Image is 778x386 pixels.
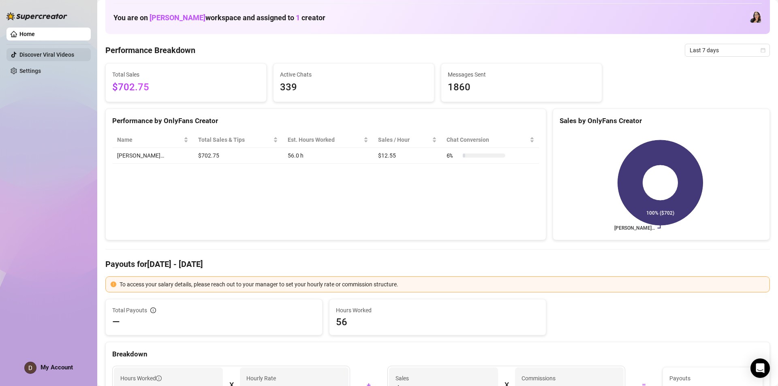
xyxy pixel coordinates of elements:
[117,135,182,144] span: Name
[280,80,427,95] span: 339
[336,306,539,315] span: Hours Worked
[120,280,765,289] div: To access your salary details, please reach out to your manager to set your hourly rate or commis...
[193,132,283,148] th: Total Sales & Tips
[761,48,765,53] span: calendar
[19,68,41,74] a: Settings
[448,80,595,95] span: 1860
[336,316,539,328] span: 56
[112,349,763,360] div: Breakdown
[105,258,770,270] h4: Payouts for [DATE] - [DATE]
[448,70,595,79] span: Messages Sent
[193,148,283,164] td: $702.75
[378,135,430,144] span: Sales / Hour
[296,13,300,22] span: 1
[442,132,539,148] th: Chat Conversion
[198,135,271,144] span: Total Sales & Tips
[19,51,74,58] a: Discover Viral Videos
[150,307,156,313] span: info-circle
[112,132,193,148] th: Name
[280,70,427,79] span: Active Chats
[750,11,761,23] img: Sami
[6,12,67,20] img: logo-BBDzfeDw.svg
[447,151,460,160] span: 6 %
[112,115,539,126] div: Performance by OnlyFans Creator
[373,132,442,148] th: Sales / Hour
[112,80,260,95] span: $702.75
[156,375,162,381] span: info-circle
[112,316,120,328] span: —
[113,13,325,22] h1: You are on workspace and assigned to creator
[120,374,162,383] span: Hours Worked
[112,148,193,164] td: [PERSON_NAME]…
[112,70,260,79] span: Total Sales
[669,374,756,383] span: Payouts
[560,115,763,126] div: Sales by OnlyFans Creator
[150,13,205,22] span: [PERSON_NAME]
[288,135,362,144] div: Est. Hours Worked
[105,45,195,56] h4: Performance Breakdown
[750,358,770,378] div: Open Intercom Messenger
[283,148,373,164] td: 56.0 h
[246,374,276,383] article: Hourly Rate
[614,225,655,231] text: [PERSON_NAME]…
[111,282,116,287] span: exclamation-circle
[112,306,147,315] span: Total Payouts
[395,374,492,383] span: Sales
[373,148,442,164] td: $12.55
[25,362,36,373] img: ACg8ocKNnzoBHUYwmxgQVodI4D4q-Df0RqsyyhslecI6Lxr1K_wIJw=s96-c
[690,44,765,56] span: Last 7 days
[447,135,528,144] span: Chat Conversion
[19,31,35,37] a: Home
[522,374,556,383] article: Commissions
[41,364,73,371] span: My Account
